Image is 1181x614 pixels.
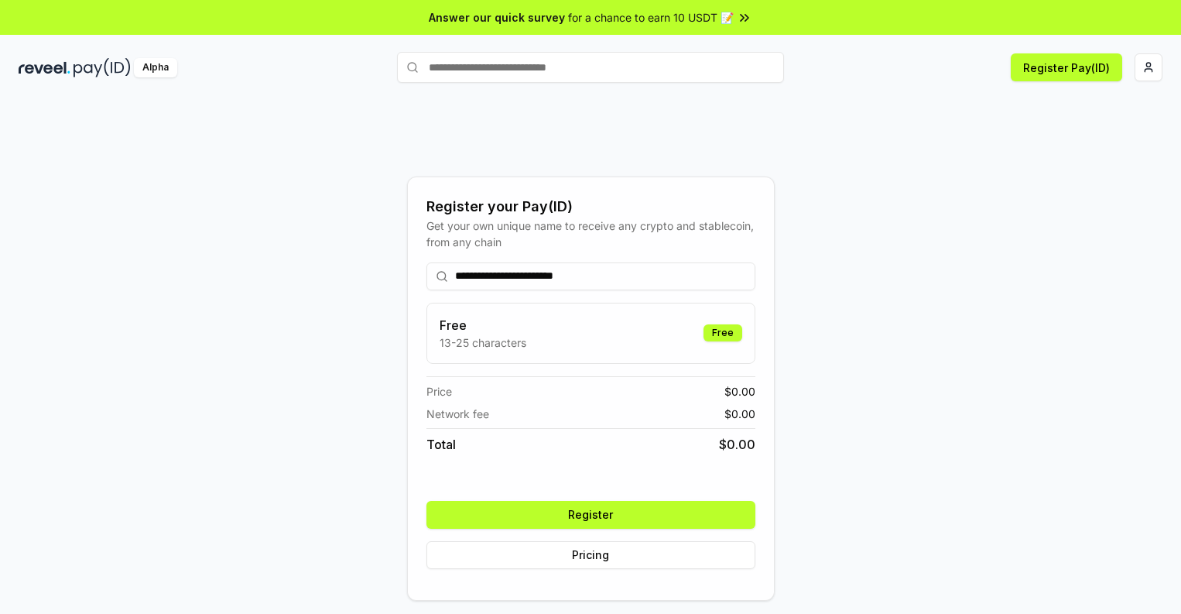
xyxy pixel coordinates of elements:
[426,196,755,218] div: Register your Pay(ID)
[19,58,70,77] img: reveel_dark
[724,406,755,422] span: $ 0.00
[426,435,456,454] span: Total
[426,218,755,250] div: Get your own unique name to receive any crypto and stablecoin, from any chain
[724,383,755,400] span: $ 0.00
[440,334,526,351] p: 13-25 characters
[134,58,177,77] div: Alpha
[719,435,755,454] span: $ 0.00
[426,501,755,529] button: Register
[440,316,526,334] h3: Free
[568,9,734,26] span: for a chance to earn 10 USDT 📝
[74,58,131,77] img: pay_id
[426,406,489,422] span: Network fee
[426,383,452,400] span: Price
[703,324,742,341] div: Free
[426,541,755,569] button: Pricing
[1011,53,1122,81] button: Register Pay(ID)
[429,9,565,26] span: Answer our quick survey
